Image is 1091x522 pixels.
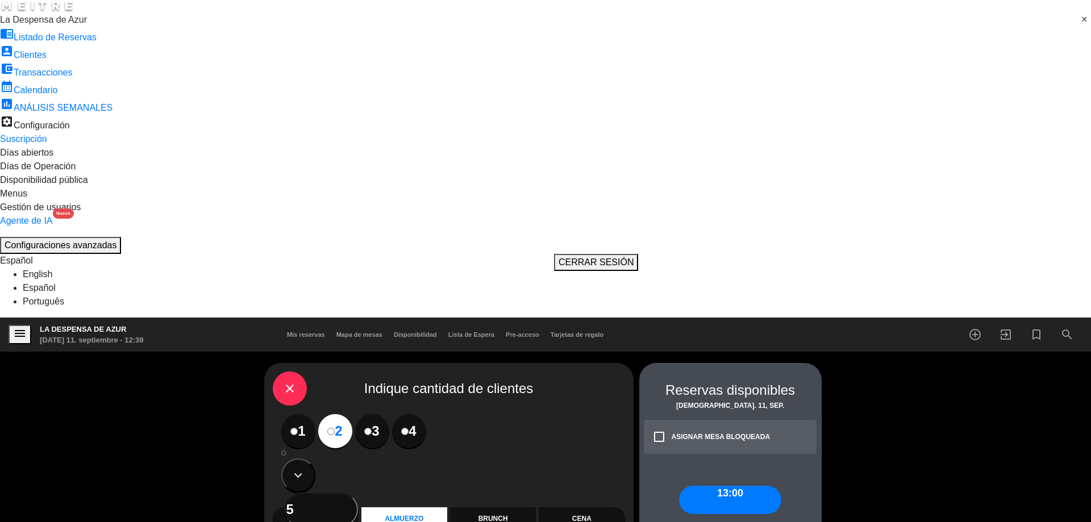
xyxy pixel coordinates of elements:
button: menu [9,325,31,345]
input: 1 [290,428,298,435]
div: ASIGNAR MESA BLOQUEADA [672,432,771,442]
label: 4 [392,414,426,448]
span: Disponibilidad [388,331,443,338]
label: 1 [281,414,315,448]
button: CERRAR SESIÓN [554,254,638,271]
a: Español [23,283,56,293]
div: 13:00 [679,486,781,514]
i: turned_in_not [1030,328,1043,341]
input: 4 [401,428,409,435]
i: menu [13,327,27,340]
i: add_circle_outline [968,328,982,341]
label: 3 [355,414,389,448]
div: La Despensa de Azur [40,324,144,335]
a: Português [23,297,64,306]
label: 2 [318,414,352,448]
a: English [23,269,52,279]
div: Nuevo [53,208,73,219]
span: Lista de Espera [443,331,500,338]
div: Reservas disponibles [639,380,822,400]
div: Indique cantidad de clientes [273,371,625,406]
i: check_box_outline_blank [652,430,666,444]
span: Mis reservas [281,331,331,338]
span: Pre-acceso [500,331,545,338]
span: Tarjetas de regalo [545,331,609,338]
input: 2 [327,428,335,435]
div: [DATE] 11. septiembre - 12:39 [40,335,144,346]
div: [DEMOGRAPHIC_DATA]. 11, sep. [639,400,822,411]
div: ó [281,448,617,458]
input: 3 [364,428,372,435]
i: search [1060,328,1074,341]
i: exit_to_app [999,328,1013,341]
span: Mapa de mesas [331,331,388,338]
i: close [283,382,297,395]
span: Clear all [1081,13,1091,27]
